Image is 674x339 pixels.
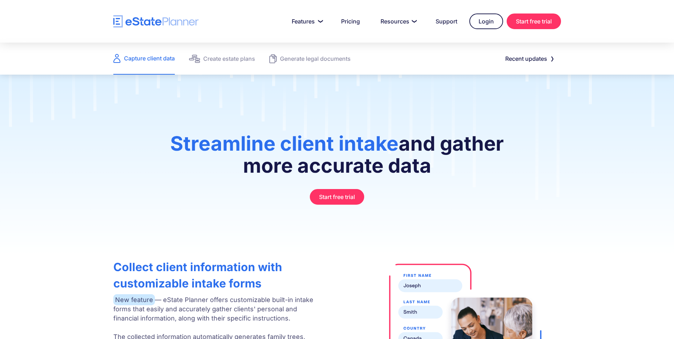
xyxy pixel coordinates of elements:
[333,14,368,28] a: Pricing
[170,131,399,156] span: Streamline client intake
[145,133,528,184] h1: and gather more accurate data
[124,53,175,63] div: Capture client data
[469,14,503,29] a: Login
[283,14,329,28] a: Features
[203,54,255,64] div: Create estate plans
[505,54,547,64] div: Recent updates
[497,52,561,66] a: Recent updates
[372,14,424,28] a: Resources
[113,15,199,28] a: home
[280,54,351,64] div: Generate legal documents
[113,294,155,305] span: New feature
[310,189,364,205] a: Start free trial
[189,43,255,75] a: Create estate plans
[113,43,175,75] a: Capture client data
[113,260,282,290] strong: Collect client information with customizable intake forms
[427,14,466,28] a: Support
[507,14,561,29] a: Start free trial
[269,43,351,75] a: Generate legal documents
